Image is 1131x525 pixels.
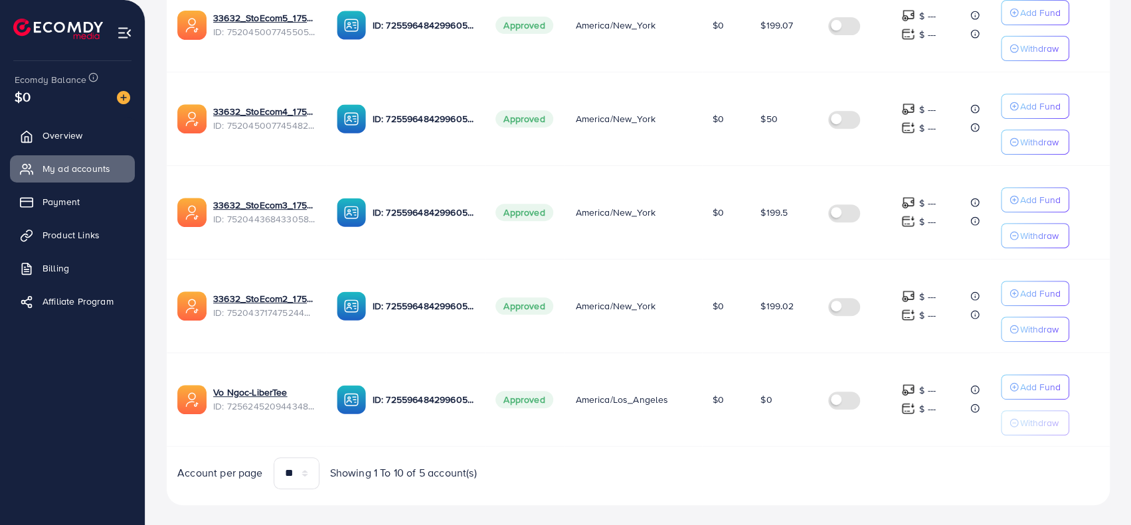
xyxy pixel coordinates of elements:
[213,292,315,319] div: <span class='underline'>33632_StoEcom2_1750988568305 - Yard Daycare Boarding Llc</span></br>75204...
[575,393,668,406] span: America/Los_Angeles
[919,214,936,230] p: $ ---
[1001,281,1069,306] button: Add Fund
[713,393,724,406] span: $0
[760,19,793,32] span: $199.07
[901,196,915,210] img: top-up amount
[919,382,936,398] p: $ ---
[919,195,936,211] p: $ ---
[43,295,114,308] span: Affiliate Program
[760,112,777,125] span: $50
[495,391,553,408] span: Approved
[919,120,936,136] p: $ ---
[919,307,936,323] p: $ ---
[10,155,135,182] a: My ad accounts
[713,299,724,313] span: $0
[919,401,936,417] p: $ ---
[1020,415,1059,431] p: Withdraw
[337,198,366,227] img: ic-ba-acc.ded83a64.svg
[213,105,315,132] div: <span class='underline'>33632_StoEcom4_1750991450294_Olivia Recendiz LLC</span></br>7520450077454...
[213,306,315,319] span: ID: 7520437174752444423
[13,19,103,39] img: logo
[901,9,915,23] img: top-up amount
[43,162,110,175] span: My ad accounts
[713,206,724,219] span: $0
[213,105,315,118] a: 33632_StoEcom4_1750991450294_Olivia Recendiz LLC
[15,73,86,86] span: Ecomdy Balance
[373,392,475,408] p: ID: 7255964842996056065
[213,400,315,413] span: ID: 7256245209443483650
[1001,374,1069,400] button: Add Fund
[213,198,315,212] a: 33632_StoEcom3_1750989888041_CIXT FLY LLC
[495,110,553,127] span: Approved
[901,214,915,228] img: top-up amount
[213,25,315,38] span: ID: 7520450077455056914
[919,289,936,305] p: $ ---
[919,27,936,42] p: $ ---
[901,402,915,415] img: top-up amount
[337,385,366,414] img: ic-ba-acc.ded83a64.svg
[901,121,915,135] img: top-up amount
[213,198,315,226] div: <span class='underline'>33632_StoEcom3_1750989888041_CIXT FLY LLC</span></br>7520443684330586119
[213,11,315,38] div: <span class='underline'>33632_StoEcom5_1750991481186_Dahlke86</span></br>7520450077455056914
[575,299,655,313] span: America/New_York
[10,255,135,281] a: Billing
[330,465,477,481] span: Showing 1 To 10 of 5 account(s)
[213,11,315,25] a: 33632_StoEcom5_1750991481186_Dahlke86
[1020,134,1059,150] p: Withdraw
[495,204,553,221] span: Approved
[1001,94,1069,119] button: Add Fund
[1020,40,1059,56] p: Withdraw
[373,17,475,33] p: ID: 7255964842996056065
[15,87,31,106] span: $0
[495,17,553,34] span: Approved
[177,291,207,321] img: ic-ads-acc.e4c84228.svg
[10,188,135,215] a: Payment
[43,129,82,142] span: Overview
[901,308,915,322] img: top-up amount
[919,102,936,117] p: $ ---
[495,297,553,315] span: Approved
[117,25,132,40] img: menu
[1020,379,1061,395] p: Add Fund
[213,212,315,226] span: ID: 7520443684330586119
[213,119,315,132] span: ID: 7520450077454827538
[1020,98,1061,114] p: Add Fund
[575,19,655,32] span: America/New_York
[1020,5,1061,21] p: Add Fund
[760,393,772,406] span: $0
[1020,192,1061,208] p: Add Fund
[10,222,135,248] a: Product Links
[43,195,80,208] span: Payment
[337,11,366,40] img: ic-ba-acc.ded83a64.svg
[177,11,207,40] img: ic-ads-acc.e4c84228.svg
[901,383,915,397] img: top-up amount
[373,298,475,314] p: ID: 7255964842996056065
[713,112,724,125] span: $0
[337,291,366,321] img: ic-ba-acc.ded83a64.svg
[177,198,207,227] img: ic-ads-acc.e4c84228.svg
[213,386,315,413] div: <span class='underline'>Vo Ngoc-LiberTee</span></br>7256245209443483650
[1020,285,1061,301] p: Add Fund
[1001,223,1069,248] button: Withdraw
[713,19,724,32] span: $0
[1075,465,1121,515] iframe: Chat
[901,27,915,41] img: top-up amount
[337,104,366,133] img: ic-ba-acc.ded83a64.svg
[575,112,655,125] span: America/New_York
[177,104,207,133] img: ic-ads-acc.e4c84228.svg
[1001,129,1069,155] button: Withdraw
[373,111,475,127] p: ID: 7255964842996056065
[1001,317,1069,342] button: Withdraw
[1020,321,1059,337] p: Withdraw
[213,292,315,305] a: 33632_StoEcom2_1750988568305 - Yard Daycare Boarding Llc
[43,262,69,275] span: Billing
[373,204,475,220] p: ID: 7255964842996056065
[10,122,135,149] a: Overview
[177,385,207,414] img: ic-ads-acc.e4c84228.svg
[901,102,915,116] img: top-up amount
[177,465,263,481] span: Account per page
[10,288,135,315] a: Affiliate Program
[1001,410,1069,435] button: Withdraw
[213,386,315,399] a: Vo Ngoc-LiberTee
